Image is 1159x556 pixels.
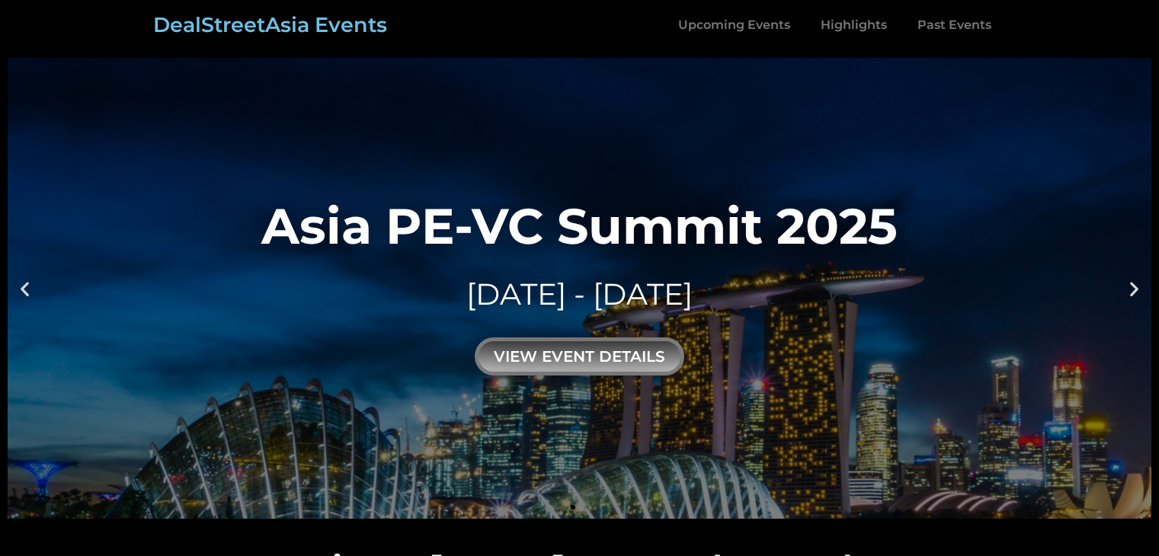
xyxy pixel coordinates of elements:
[261,201,898,251] div: Asia PE-VC Summit 2025
[663,8,805,43] a: Upcoming Events
[1125,279,1144,298] div: Next slide
[805,8,902,43] a: Highlights
[8,58,1151,519] a: Asia PE-VC Summit 2025[DATE] - [DATE]view event details
[902,8,1007,43] a: Past Events
[15,279,34,298] div: Previous slide
[475,337,684,375] div: view event details
[261,273,898,315] div: [DATE] - [DATE]
[584,505,589,510] span: Go to slide 2
[153,12,387,37] a: DealStreetAsia Events
[571,505,575,510] span: Go to slide 1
